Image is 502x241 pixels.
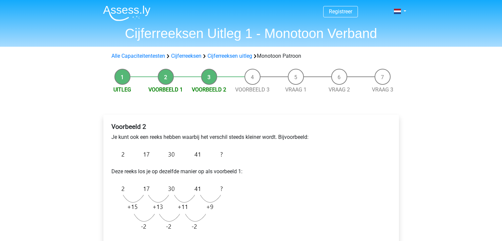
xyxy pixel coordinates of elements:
a: Cijferreeksen uitleg [207,53,252,59]
a: Registreer [329,8,352,15]
a: Voorbeeld 1 [148,86,183,93]
a: Voorbeeld 3 [235,86,270,93]
p: Deze reeks los je op dezelfde manier op als voorbeeld 1: [111,168,391,176]
a: Uitleg [113,86,131,93]
div: Monotoon Patroon [109,52,394,60]
a: Vraag 3 [372,86,393,93]
a: Vraag 2 [329,86,350,93]
p: Je kunt ook een reeks hebben waarbij het verschil steeds kleiner wordt. Bijvoorbeeld: [111,133,391,141]
a: Voorbeeld 2 [192,86,226,93]
a: Cijferreeksen [171,53,201,59]
h1: Cijferreeksen Uitleg 1 - Monotoon Verband [98,25,405,41]
img: Monotonous_Example_2.png [111,147,226,162]
a: Alle Capaciteitentesten [111,53,165,59]
b: Voorbeeld 2 [111,123,146,131]
img: Assessly [103,5,150,21]
img: Monotonous_Example_2_2.png [111,181,226,234]
a: Vraag 1 [285,86,307,93]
